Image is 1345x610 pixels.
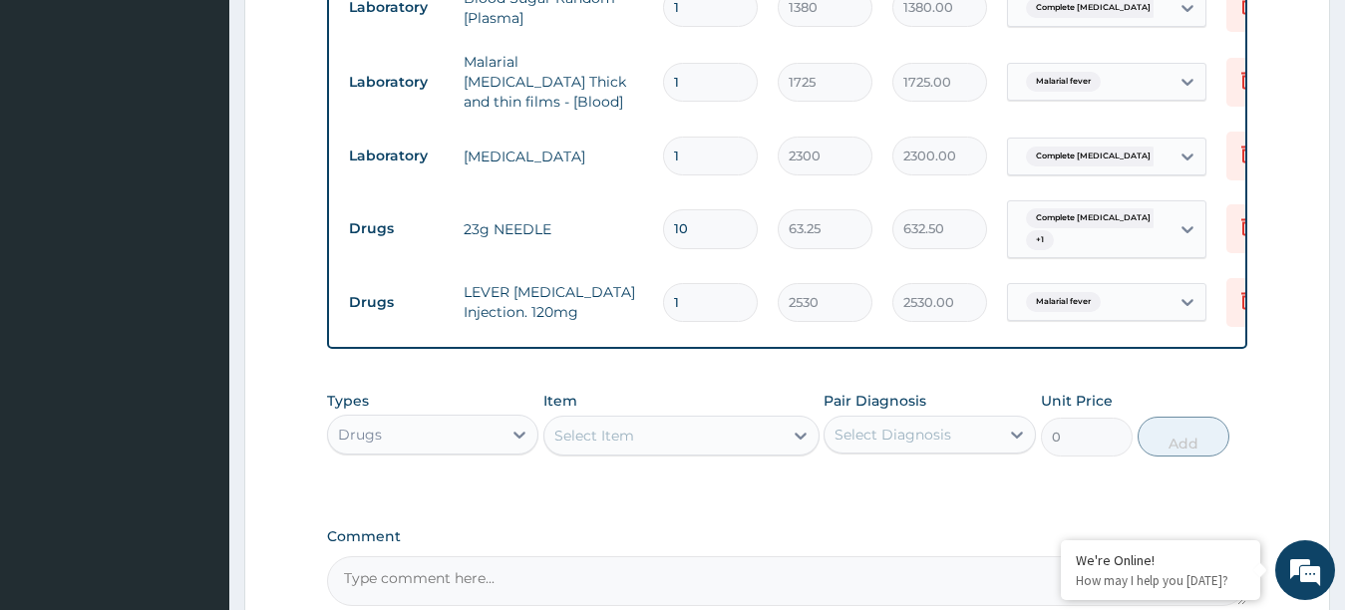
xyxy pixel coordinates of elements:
[339,64,454,101] td: Laboratory
[454,42,653,122] td: Malarial [MEDICAL_DATA] Thick and thin films - [Blood]
[1026,208,1161,228] span: Complete [MEDICAL_DATA]
[327,10,375,58] div: Minimize live chat window
[37,100,81,150] img: d_794563401_company_1708531726252_794563401
[1076,551,1245,569] div: We're Online!
[327,528,1248,545] label: Comment
[1026,230,1054,250] span: + 1
[824,391,926,411] label: Pair Diagnosis
[1041,391,1113,411] label: Unit Price
[835,425,951,445] div: Select Diagnosis
[454,272,653,332] td: LEVER [MEDICAL_DATA] Injection. 120mg
[339,284,454,321] td: Drugs
[10,402,380,471] textarea: Type your message and hit 'Enter'
[327,393,369,410] label: Types
[1026,72,1101,92] span: Malarial fever
[1076,572,1245,589] p: How may I help you today?
[339,210,454,247] td: Drugs
[338,425,382,445] div: Drugs
[1138,417,1229,457] button: Add
[1026,292,1101,312] span: Malarial fever
[104,112,335,138] div: Chat with us now
[339,138,454,174] td: Laboratory
[554,426,634,446] div: Select Item
[454,209,653,249] td: 23g NEEDLE
[543,391,577,411] label: Item
[116,179,275,381] span: We're online!
[454,137,653,176] td: [MEDICAL_DATA]
[1026,147,1161,166] span: Complete [MEDICAL_DATA]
